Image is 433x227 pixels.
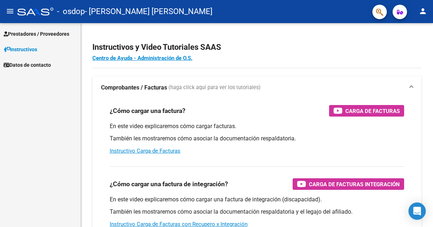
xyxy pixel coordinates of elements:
[110,148,180,154] a: Instructivo Carga de Facturas
[110,135,404,143] p: También les mostraremos cómo asociar la documentación respaldatoria.
[57,4,85,19] span: - osdop
[293,178,404,190] button: Carga de Facturas Integración
[110,208,404,216] p: También les mostraremos cómo asociar la documentación respaldatoria y el legajo del afiliado.
[92,76,421,99] mat-expansion-panel-header: Comprobantes / Facturas (haga click aquí para ver los tutoriales)
[309,180,400,189] span: Carga de Facturas Integración
[110,179,228,189] h3: ¿Cómo cargar una factura de integración?
[4,61,51,69] span: Datos de contacto
[110,106,185,116] h3: ¿Cómo cargar una factura?
[85,4,213,19] span: - [PERSON_NAME] [PERSON_NAME]
[4,45,37,53] span: Instructivos
[329,105,404,117] button: Carga de Facturas
[408,202,426,220] div: Open Intercom Messenger
[92,40,421,54] h2: Instructivos y Video Tutoriales SAAS
[169,84,261,92] span: (haga click aquí para ver los tutoriales)
[110,196,404,204] p: En este video explicaremos cómo cargar una factura de integración (discapacidad).
[92,55,192,61] a: Centro de Ayuda - Administración de O.S.
[110,122,404,130] p: En este video explicaremos cómo cargar facturas.
[4,30,69,38] span: Prestadores / Proveedores
[101,84,167,92] strong: Comprobantes / Facturas
[419,7,427,16] mat-icon: person
[345,106,400,115] span: Carga de Facturas
[6,7,14,16] mat-icon: menu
